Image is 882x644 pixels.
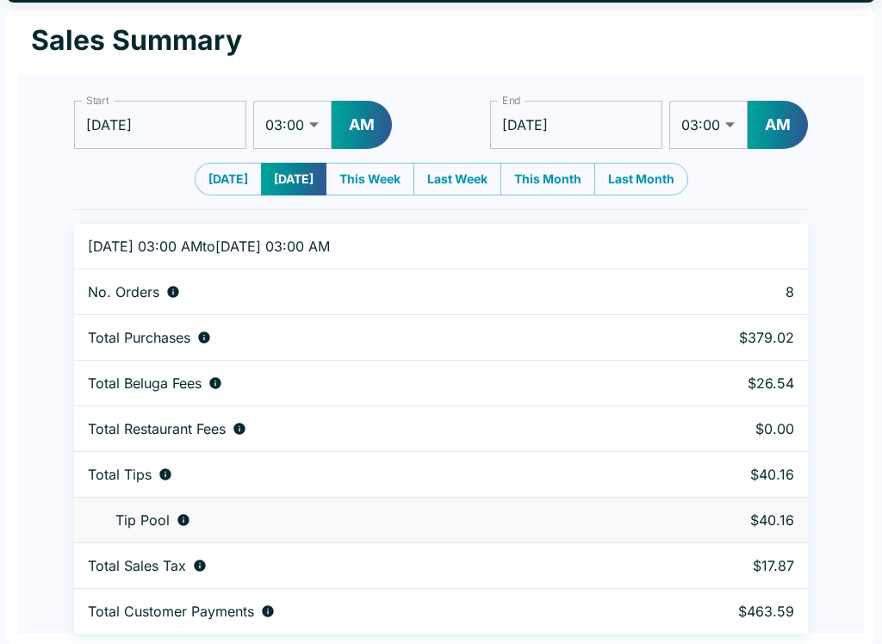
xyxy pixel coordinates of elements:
[195,163,262,195] button: [DATE]
[594,163,688,195] button: Last Month
[648,557,794,574] p: $17.87
[326,163,414,195] button: This Week
[88,375,202,392] p: Total Beluga Fees
[88,511,620,529] div: Tips unclaimed by a waiter
[648,603,794,620] p: $463.59
[648,329,794,346] p: $379.02
[88,238,620,255] p: [DATE] 03:00 AM to [DATE] 03:00 AM
[88,603,620,620] div: Total amount paid for orders by diners
[648,375,794,392] p: $26.54
[88,557,620,574] div: Sales tax paid by diners
[88,375,620,392] div: Fees paid by diners to Beluga
[88,283,159,300] p: No. Orders
[88,466,620,483] div: Combined individual and pooled tips
[31,23,242,58] h1: Sales Summary
[261,163,326,195] button: [DATE]
[88,420,620,437] div: Fees paid by diners to restaurant
[648,466,794,483] p: $40.16
[88,603,254,620] p: Total Customer Payments
[115,511,170,529] p: Tip Pool
[88,329,190,346] p: Total Purchases
[648,420,794,437] p: $0.00
[648,283,794,300] p: 8
[88,329,620,346] div: Aggregate order subtotals
[500,163,595,195] button: This Month
[86,93,109,108] label: Start
[490,101,662,149] input: Choose date, selected date is Oct 7, 2025
[502,93,521,108] label: End
[748,101,808,149] button: AM
[88,557,186,574] p: Total Sales Tax
[332,101,392,149] button: AM
[88,466,152,483] p: Total Tips
[74,101,246,149] input: Choose date, selected date is Oct 6, 2025
[88,283,620,300] div: Number of orders placed
[648,511,794,529] p: $40.16
[88,420,226,437] p: Total Restaurant Fees
[413,163,501,195] button: Last Week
